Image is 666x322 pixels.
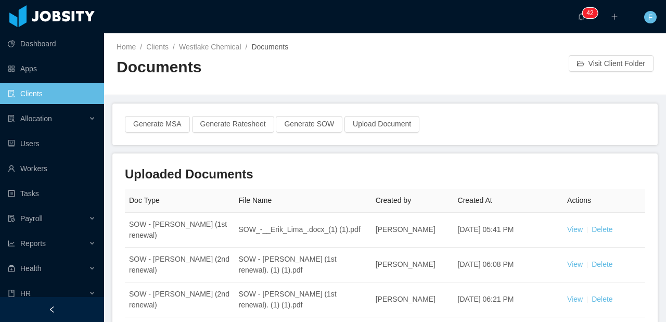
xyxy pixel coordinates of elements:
[372,282,454,317] td: [PERSON_NAME]
[592,260,612,268] a: Delete
[611,13,618,20] i: icon: plus
[567,260,583,268] a: View
[592,225,612,234] a: Delete
[239,196,272,204] span: File Name
[8,83,96,104] a: icon: auditClients
[8,265,15,272] i: icon: medicine-box
[125,282,235,317] td: SOW - [PERSON_NAME] (2nd renewal)
[8,58,96,79] a: icon: appstoreApps
[8,33,96,54] a: icon: pie-chartDashboard
[125,213,235,248] td: SOW - [PERSON_NAME] (1st renewal)
[8,183,96,204] a: icon: profileTasks
[8,115,15,122] i: icon: solution
[140,43,142,51] span: /
[246,43,248,51] span: /
[567,295,583,303] a: View
[20,214,43,223] span: Payroll
[125,248,235,282] td: SOW - [PERSON_NAME] (2nd renewal)
[20,264,41,273] span: Health
[117,43,136,51] a: Home
[173,43,175,51] span: /
[454,282,563,317] td: [DATE] 06:21 PM
[582,8,597,18] sup: 42
[179,43,241,51] a: Westlake Chemical
[458,196,492,204] span: Created At
[192,116,274,133] button: Generate Ratesheet
[590,8,594,18] p: 2
[20,289,31,298] span: HR
[648,11,653,23] span: F
[592,295,612,303] a: Delete
[8,133,96,154] a: icon: robotUsers
[567,225,583,234] a: View
[251,43,288,51] span: Documents
[146,43,169,51] a: Clients
[20,239,46,248] span: Reports
[235,282,372,317] td: SOW - [PERSON_NAME] (1st renewal). (1) (1).pdf
[8,158,96,179] a: icon: userWorkers
[235,213,372,248] td: SOW_-__Erik_Lima_.docx_(1) (1).pdf
[569,55,654,72] button: icon: folder-openVisit Client Folder
[235,248,372,282] td: SOW - [PERSON_NAME] (1st renewal). (1) (1).pdf
[586,8,590,18] p: 4
[129,196,160,204] span: Doc Type
[567,196,591,204] span: Actions
[276,116,342,133] button: Generate SOW
[376,196,411,204] span: Created by
[344,116,419,133] button: Upload Document
[125,166,645,183] h3: Uploaded Documents
[117,57,385,78] h2: Documents
[578,13,585,20] i: icon: bell
[8,240,15,247] i: icon: line-chart
[125,116,190,133] button: Generate MSA
[454,213,563,248] td: [DATE] 05:41 PM
[8,215,15,222] i: icon: file-protect
[372,248,454,282] td: [PERSON_NAME]
[454,248,563,282] td: [DATE] 06:08 PM
[372,213,454,248] td: [PERSON_NAME]
[8,290,15,297] i: icon: book
[20,114,52,123] span: Allocation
